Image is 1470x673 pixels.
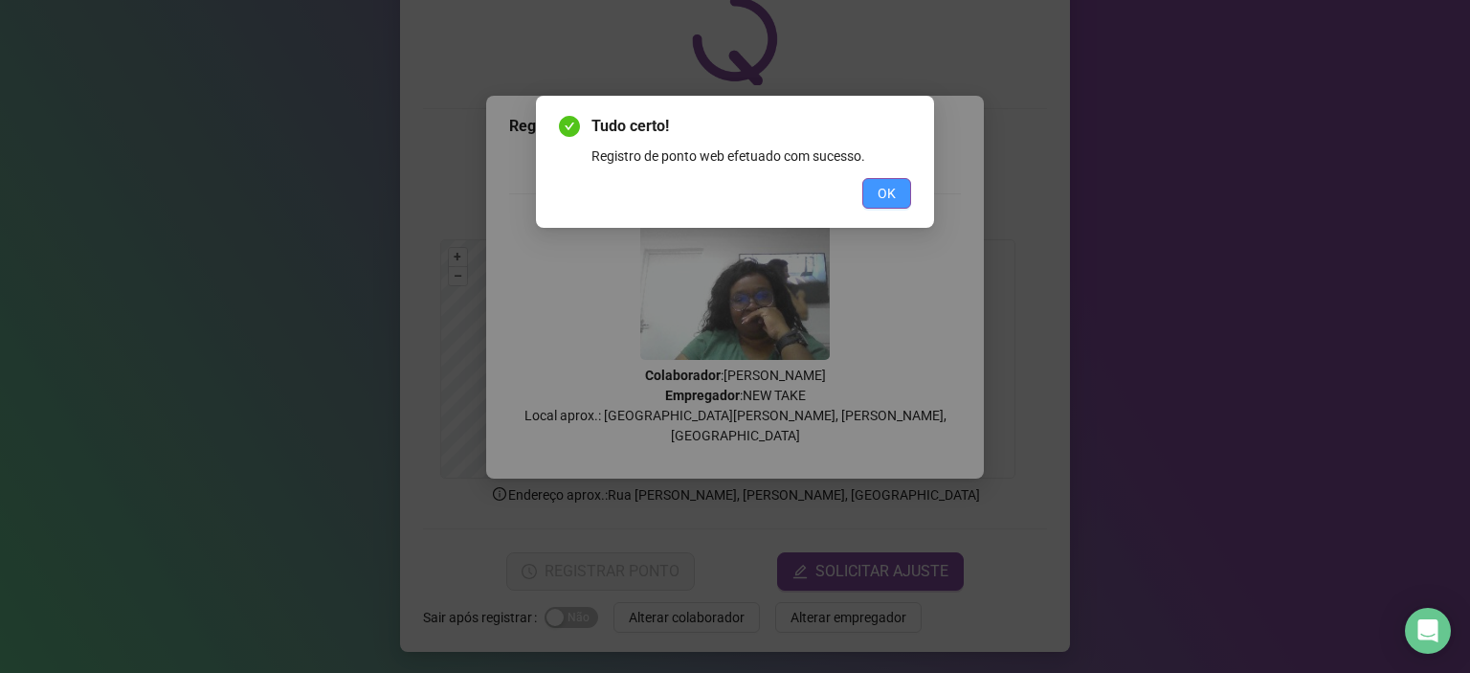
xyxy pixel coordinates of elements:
span: check-circle [559,116,580,137]
div: Open Intercom Messenger [1405,608,1451,654]
button: OK [862,178,911,209]
span: OK [878,183,896,204]
span: Tudo certo! [591,115,911,138]
div: Registro de ponto web efetuado com sucesso. [591,146,911,167]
